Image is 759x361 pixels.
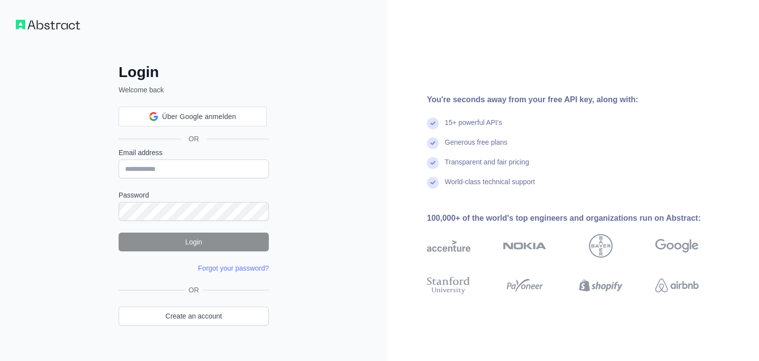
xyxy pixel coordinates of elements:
[427,157,439,169] img: check mark
[119,63,269,81] h2: Login
[503,234,547,258] img: nokia
[427,275,470,296] img: stanford university
[445,118,502,137] div: 15+ powerful API's
[198,264,269,272] a: Forgot your password?
[119,190,269,200] label: Password
[427,177,439,189] img: check mark
[185,285,203,295] span: OR
[427,137,439,149] img: check mark
[427,94,730,106] div: You're seconds away from your free API key, along with:
[655,275,699,296] img: airbnb
[427,212,730,224] div: 100,000+ of the world's top engineers and organizations run on Abstract:
[589,234,613,258] img: bayer
[181,134,207,144] span: OR
[119,307,269,325] a: Create an account
[445,137,507,157] div: Generous free plans
[162,112,236,122] span: Über Google anmelden
[119,85,269,95] p: Welcome back
[119,148,269,158] label: Email address
[579,275,623,296] img: shopify
[503,275,547,296] img: payoneer
[427,234,470,258] img: accenture
[427,118,439,129] img: check mark
[119,233,269,251] button: Login
[445,157,529,177] div: Transparent and fair pricing
[16,20,80,30] img: Workflow
[119,107,267,126] div: Über Google anmelden
[445,177,535,197] div: World-class technical support
[655,234,699,258] img: google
